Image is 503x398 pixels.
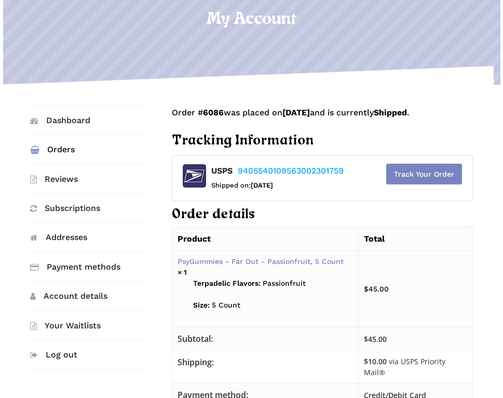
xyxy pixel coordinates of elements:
[193,300,353,322] p: 5 Count
[282,108,310,117] mark: [DATE]
[172,351,359,383] th: Shipping:
[172,132,473,150] h2: Tracking Information
[172,206,473,224] h2: Order details
[30,194,147,222] a: Subscriptions
[386,164,462,184] a: Track Your Order
[30,105,163,386] nav: Account pages
[203,108,224,117] mark: 6086
[193,300,210,311] strong: Size:
[374,108,407,117] mark: Shipped
[30,311,147,340] a: Your Waitlists
[30,340,147,369] a: Log out
[364,285,369,293] span: $
[178,257,344,266] a: PsyGummies - Far Out - Passionfruit, 5 Count
[30,135,147,164] a: Orders
[238,166,344,176] a: 9405540109563002301759
[30,282,147,310] a: Account details
[178,268,187,276] strong: × 1
[364,285,389,293] bdi: 45.00
[211,166,233,176] strong: USPS
[172,105,473,132] p: Order # was placed on and is currently .
[193,278,353,300] p: Passionfruit
[30,165,147,193] a: Reviews
[183,164,206,188] img: usps.png
[364,356,368,366] span: $
[193,278,261,289] strong: Terpadelic Flavors:
[251,181,273,189] strong: [DATE]
[364,334,368,344] span: $
[172,228,359,251] th: Product
[364,356,387,366] span: 10.00
[364,356,445,377] small: via USPS Priority Mail®
[30,253,147,281] a: Payment methods
[30,106,147,135] a: Dashboard
[30,223,147,252] a: Addresses
[172,327,359,351] th: Subtotal:
[358,228,472,251] th: Total
[364,334,387,344] span: 45.00
[211,178,344,193] div: Shipped on:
